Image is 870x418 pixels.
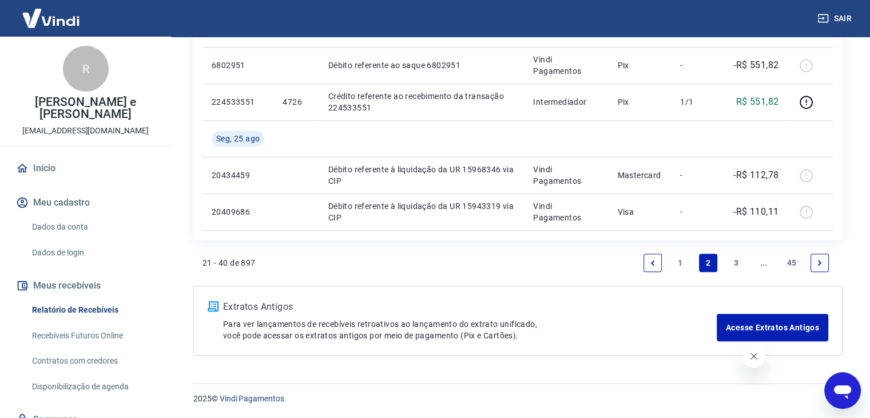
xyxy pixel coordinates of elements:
a: Page 1 [672,254,690,272]
p: - [680,60,714,71]
a: Page 45 [782,254,801,272]
p: Mastercard [617,169,662,181]
button: Meus recebíveis [14,273,157,298]
div: R [63,46,109,92]
p: Vindi Pagamentos [533,200,599,223]
p: 4726 [283,96,309,108]
p: Para ver lançamentos de recebíveis retroativos ao lançamento do extrato unificado, você pode aces... [223,318,717,341]
img: ícone [208,301,219,311]
p: -R$ 112,78 [733,168,778,182]
a: Page 2 is your current page [699,254,717,272]
p: -R$ 551,82 [733,58,778,72]
a: Jump forward [754,254,773,272]
p: 20434459 [212,169,264,181]
p: 224533551 [212,96,264,108]
span: Seg, 25 ago [216,133,260,144]
a: Contratos com credores [27,349,157,373]
p: [EMAIL_ADDRESS][DOMAIN_NAME] [22,125,149,137]
a: Recebíveis Futuros Online [27,324,157,348]
p: Crédito referente ao recebimento da transação 224533551 [328,90,515,113]
a: Dados de login [27,241,157,265]
p: [PERSON_NAME] e [PERSON_NAME] [9,96,162,120]
p: Débito referente à liquidação da UR 15968346 via CIP [328,164,515,187]
button: Sair [815,8,856,29]
a: Acesse Extratos Antigos [717,314,828,341]
p: Débito referente à liquidação da UR 15943319 via CIP [328,200,515,223]
p: 20409686 [212,206,264,218]
p: Vindi Pagamentos [533,54,599,77]
iframe: Fechar mensagem [742,345,765,368]
p: -R$ 110,11 [733,205,778,219]
a: Relatório de Recebíveis [27,298,157,322]
a: Dados da conta [27,215,157,239]
p: 21 - 40 de 897 [202,257,256,269]
iframe: Botão para abrir a janela de mensagens [824,372,861,409]
a: Next page [811,254,829,272]
span: Olá! Precisa de ajuda? [7,8,96,17]
a: Page 3 [727,254,745,272]
p: Débito referente ao saque 6802951 [328,60,515,71]
p: 2025 © [193,393,843,405]
p: Pix [617,60,662,71]
p: - [680,206,714,218]
p: Vindi Pagamentos [533,164,599,187]
button: Meu cadastro [14,190,157,215]
img: Vindi [14,1,88,36]
p: Extratos Antigos [223,300,717,314]
ul: Pagination [639,249,833,277]
p: Pix [617,96,662,108]
a: Previous page [643,254,662,272]
p: Visa [617,206,662,218]
a: Vindi Pagamentos [220,394,284,403]
p: 6802951 [212,60,264,71]
p: - [680,169,714,181]
p: 1/1 [680,96,714,108]
p: Intermediador [533,96,599,108]
a: Disponibilização de agenda [27,375,157,399]
a: Início [14,156,157,181]
p: R$ 551,82 [736,95,779,109]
